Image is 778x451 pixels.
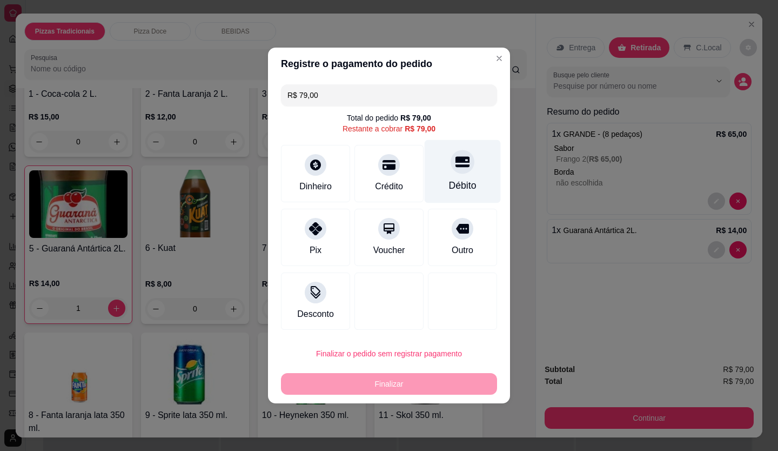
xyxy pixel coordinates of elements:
[268,48,510,80] header: Registre o pagamento do pedido
[299,180,332,193] div: Dinheiro
[491,50,508,67] button: Close
[287,84,491,106] input: Ex.: hambúrguer de cordeiro
[449,178,477,193] div: Débito
[310,244,321,257] div: Pix
[400,112,431,123] div: R$ 79,00
[405,123,435,134] div: R$ 79,00
[281,343,497,364] button: Finalizar o pedido sem registrar pagamento
[343,123,435,134] div: Restante a cobrar
[375,180,403,193] div: Crédito
[373,244,405,257] div: Voucher
[347,112,431,123] div: Total do pedido
[452,244,473,257] div: Outro
[297,308,334,321] div: Desconto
